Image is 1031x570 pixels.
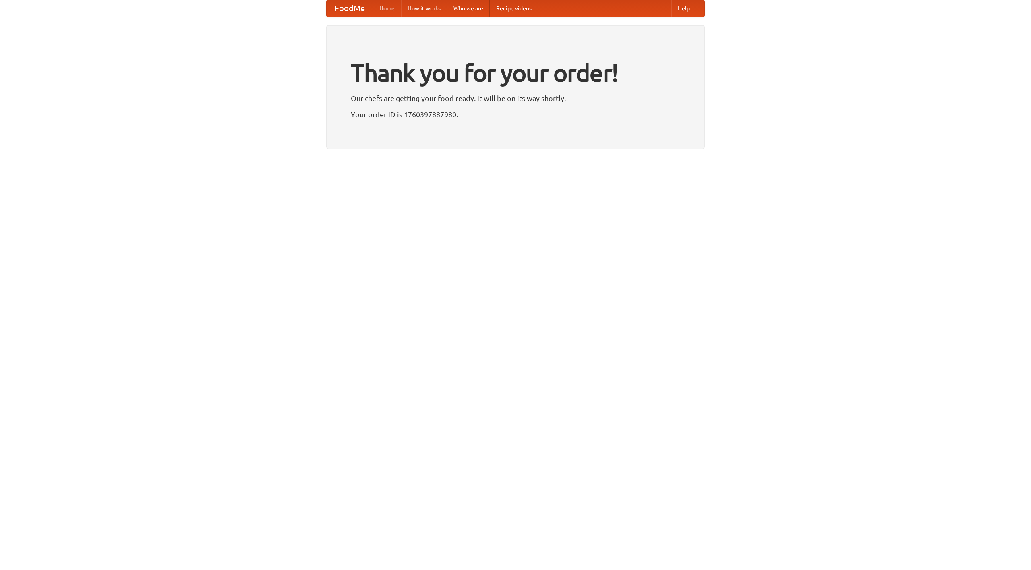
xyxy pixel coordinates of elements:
p: Your order ID is 1760397887980. [351,108,680,120]
a: Recipe videos [490,0,538,17]
a: Home [373,0,401,17]
a: FoodMe [327,0,373,17]
a: Who we are [447,0,490,17]
h1: Thank you for your order! [351,54,680,92]
a: Help [671,0,696,17]
a: How it works [401,0,447,17]
p: Our chefs are getting your food ready. It will be on its way shortly. [351,92,680,104]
